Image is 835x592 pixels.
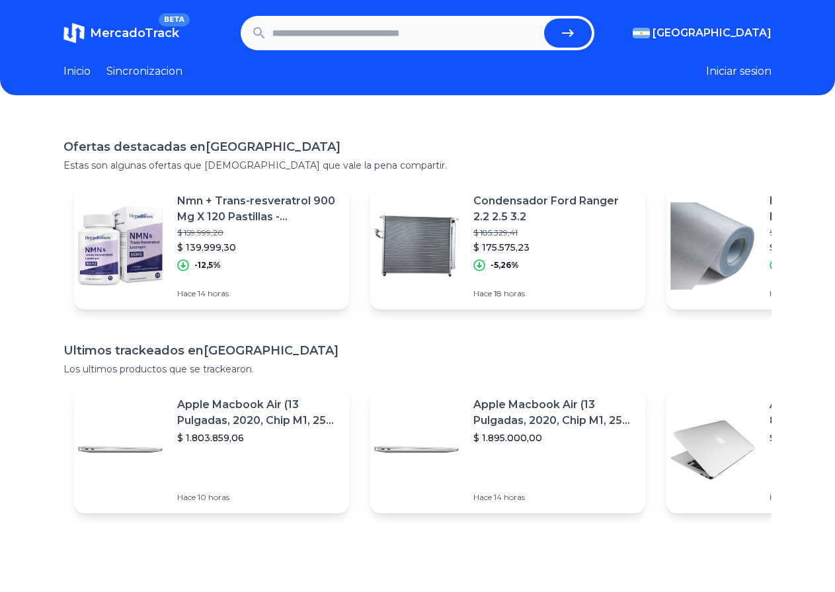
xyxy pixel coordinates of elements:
a: Featured imageNmn + Trans-resveratrol 900 Mg X 120 Pastillas - Herodianow$ 159.999,20$ 139.999,30... [74,183,349,310]
a: MercadoTrackBETA [63,22,179,44]
p: Hace 14 horas [473,492,635,503]
img: Featured image [74,403,167,496]
button: [GEOGRAPHIC_DATA] [633,25,772,41]
h1: Ultimos trackeados en [GEOGRAPHIC_DATA] [63,341,772,360]
img: Featured image [666,403,759,496]
button: Iniciar sesion [706,63,772,79]
p: Condensador Ford Ranger 2.2 2.5 3.2 [473,193,635,225]
span: [GEOGRAPHIC_DATA] [653,25,772,41]
a: Featured imageCondensador Ford Ranger 2.2 2.5 3.2$ 185.329,41$ 175.575,23-5,26%Hace 18 horas [370,183,645,310]
p: $ 159.999,20 [177,228,338,238]
a: Featured imageApple Macbook Air (13 Pulgadas, 2020, Chip M1, 256 Gb De Ssd, 8 Gb De Ram) - Plata$... [74,386,349,513]
p: $ 185.329,41 [473,228,635,238]
p: Hace 10 horas [177,492,338,503]
img: Featured image [666,200,759,292]
p: Apple Macbook Air (13 Pulgadas, 2020, Chip M1, 256 Gb De Ssd, 8 Gb De Ram) - Plata [473,397,635,429]
img: Featured image [74,200,167,292]
img: MercadoTrack [63,22,85,44]
p: $ 1.895.000,00 [473,431,635,444]
p: Apple Macbook Air (13 Pulgadas, 2020, Chip M1, 256 Gb De Ssd, 8 Gb De Ram) - Plata [177,397,338,429]
img: Featured image [370,200,463,292]
a: Sincronizacion [106,63,182,79]
img: Argentina [633,28,650,38]
p: $ 139.999,30 [177,241,338,254]
img: Featured image [370,403,463,496]
p: $ 175.575,23 [473,241,635,254]
a: Inicio [63,63,91,79]
p: Nmn + Trans-resveratrol 900 Mg X 120 Pastillas - Herodianow [177,193,338,225]
p: $ 1.803.859,06 [177,431,338,444]
p: Hace 14 horas [177,288,338,299]
span: BETA [159,13,190,26]
p: Estas son algunas ofertas que [DEMOGRAPHIC_DATA] que vale la pena compartir. [63,159,772,172]
p: -5,26% [491,260,519,271]
p: Los ultimos productos que se trackearon. [63,362,772,376]
h1: Ofertas destacadas en [GEOGRAPHIC_DATA] [63,138,772,156]
p: -12,5% [194,260,221,271]
a: Featured imageApple Macbook Air (13 Pulgadas, 2020, Chip M1, 256 Gb De Ssd, 8 Gb De Ram) - Plata$... [370,386,645,513]
span: MercadoTrack [90,26,179,40]
p: Hace 18 horas [473,288,635,299]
